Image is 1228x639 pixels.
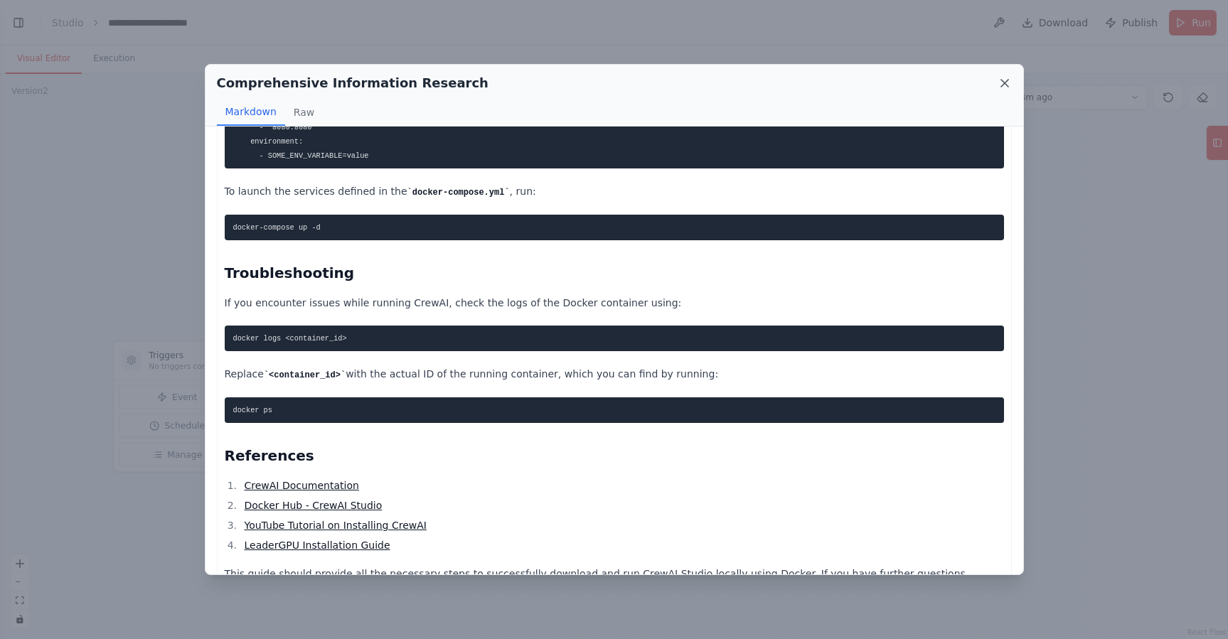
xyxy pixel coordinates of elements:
[225,183,1004,200] p: To launch the services defined in the , run:
[244,480,358,491] a: CrewAI Documentation
[217,73,488,93] h2: Comprehensive Information Research
[233,334,347,343] code: docker logs <container_id>
[264,370,346,380] code: <container_id>
[217,99,285,126] button: Markdown
[244,500,382,511] a: Docker Hub - CrewAI Studio
[233,223,321,232] code: docker-compose up -d
[244,539,390,551] a: LeaderGPU Installation Guide
[225,263,1004,283] h2: Troubleshooting
[244,520,426,531] a: YouTube Tutorial on Installing CrewAI
[285,99,323,126] button: Raw
[225,446,1004,466] h2: References
[225,294,1004,311] p: If you encounter issues while running CrewAI, check the logs of the Docker container using:
[233,406,272,414] code: docker ps
[225,365,1004,383] p: Replace with the actual ID of the running container, which you can find by running:
[407,188,510,198] code: docker-compose.yml
[225,565,1004,599] p: This guide should provide all the necessary steps to successfully download and run CrewAI Studio ...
